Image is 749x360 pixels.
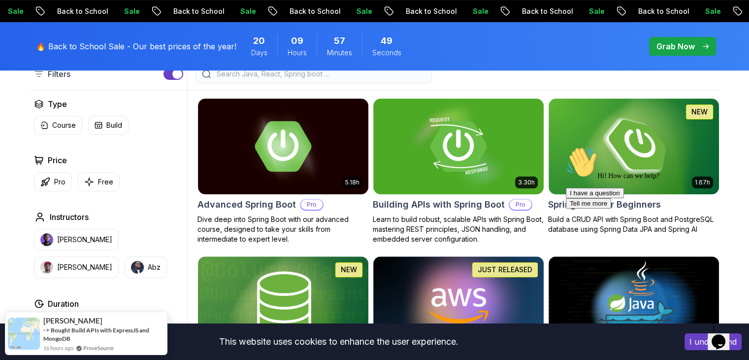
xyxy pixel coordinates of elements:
[684,333,742,350] button: Accept cookies
[341,265,357,275] p: NEW
[381,34,392,48] span: 49 Seconds
[198,256,368,352] img: Spring Data JPA card
[373,99,544,194] img: Building APIs with Spring Boot card
[43,326,149,342] a: Bought Build APIs with ExpressJS and MongoDB
[281,6,348,16] p: Back to School
[125,256,167,278] button: instructor imgAbz
[4,56,49,66] button: Tell me more
[165,6,232,16] p: Back to School
[251,48,267,58] span: Days
[397,6,464,16] p: Back to School
[40,233,53,246] img: instructor img
[373,256,544,352] img: AWS for Developers card
[198,99,368,194] img: Advanced Spring Boot card
[548,215,719,234] p: Build a CRUD API with Spring Boot and PostgreSQL database using Spring Data JPA and Spring AI
[372,48,401,58] span: Seconds
[52,120,76,130] p: Course
[301,200,323,210] p: Pro
[288,48,307,58] span: Hours
[116,6,147,16] p: Sale
[48,98,67,110] h2: Type
[581,6,612,16] p: Sale
[478,265,532,275] p: JUST RELEASED
[131,261,144,274] img: instructor img
[4,45,62,56] button: I have a question
[54,177,65,187] p: Pro
[345,179,359,186] p: 5.18h
[34,116,82,135] button: Course
[197,98,369,244] a: Advanced Spring Boot card5.18hAdvanced Spring BootProDive deep into Spring Boot with our advanced...
[708,321,739,350] iframe: chat widget
[98,177,113,187] p: Free
[215,69,425,79] input: Search Java, React, Spring boot ...
[49,6,116,16] p: Back to School
[78,172,120,191] button: Free
[548,98,719,234] a: Spring Boot for Beginners card1.67hNEWSpring Boot for BeginnersBuild a CRUD API with Spring Boot ...
[106,120,122,130] p: Build
[514,6,581,16] p: Back to School
[34,229,119,251] button: instructor img[PERSON_NAME]
[291,34,303,48] span: 9 Hours
[8,318,40,350] img: provesource social proof notification image
[348,6,380,16] p: Sale
[373,198,505,212] h2: Building APIs with Spring Boot
[34,256,119,278] button: instructor img[PERSON_NAME]
[518,179,535,186] p: 3.30h
[630,6,697,16] p: Back to School
[197,215,369,244] p: Dive deep into Spring Boot with our advanced course, designed to take your skills from intermedia...
[48,68,70,80] p: Filters
[656,40,695,52] p: Grab Now
[4,30,98,37] span: Hi! How can we help?
[34,172,72,191] button: Pro
[48,154,67,166] h2: Price
[7,331,670,353] div: This website uses cookies to enhance the user experience.
[510,200,531,210] p: Pro
[549,99,719,194] img: Spring Boot for Beginners card
[464,6,496,16] p: Sale
[253,34,265,48] span: 20 Days
[327,48,352,58] span: Minutes
[373,215,544,244] p: Learn to build robust, scalable APIs with Spring Boot, mastering REST principles, JSON handling, ...
[334,34,345,48] span: 57 Minutes
[57,235,112,245] p: [PERSON_NAME]
[88,116,129,135] button: Build
[57,262,112,272] p: [PERSON_NAME]
[148,262,161,272] p: Abz
[43,317,102,325] span: [PERSON_NAME]
[50,211,89,223] h2: Instructors
[691,107,708,117] p: NEW
[697,6,728,16] p: Sale
[36,40,236,52] p: 🔥 Back to School Sale - Our best prices of the year!
[4,4,181,66] div: 👋Hi! How can we help?I have a questionTell me more
[373,98,544,244] a: Building APIs with Spring Boot card3.30hBuilding APIs with Spring BootProLearn to build robust, s...
[43,326,50,334] span: ->
[549,256,719,352] img: Docker for Java Developers card
[562,143,739,316] iframe: chat widget
[4,4,35,36] img: :wave:
[83,344,114,352] a: ProveSource
[548,198,661,212] h2: Spring Boot for Beginners
[48,298,79,310] h2: Duration
[232,6,263,16] p: Sale
[43,344,73,352] span: 16 hours ago
[40,261,53,274] img: instructor img
[197,198,296,212] h2: Advanced Spring Boot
